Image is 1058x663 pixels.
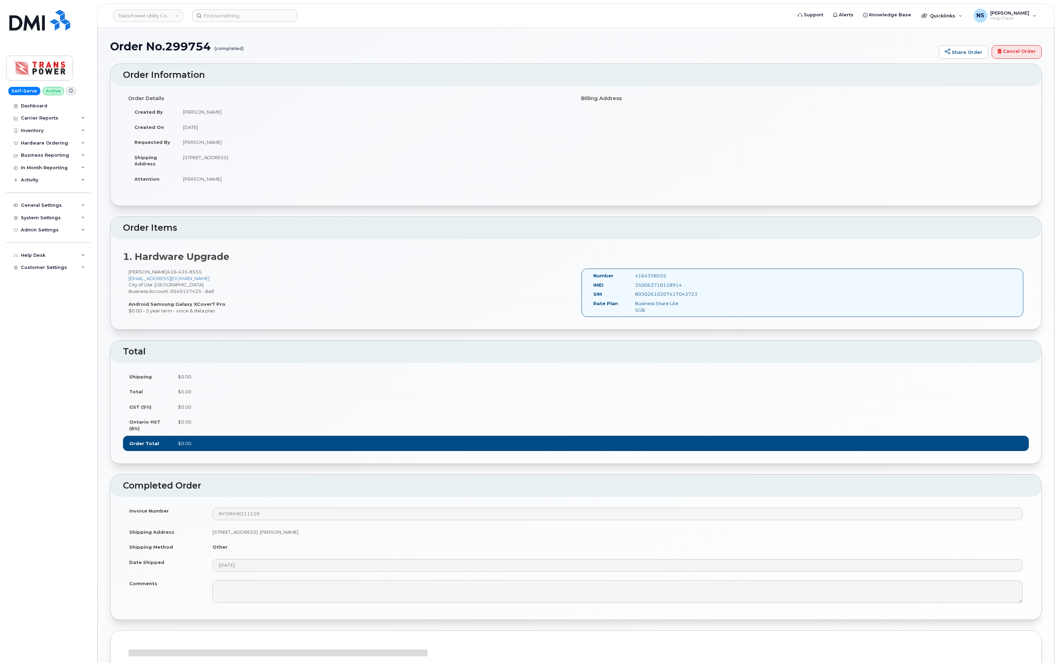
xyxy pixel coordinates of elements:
span: $0.00 [178,389,191,394]
td: [STREET_ADDRESS] [177,150,571,171]
label: Total [129,388,143,395]
label: Number [593,272,613,279]
label: Invoice Number [129,508,169,514]
span: $0.00 [178,419,191,425]
h2: Order Information [123,70,1029,80]
td: [STREET_ADDRESS]: [PERSON_NAME] [206,524,1029,540]
div: 4164358555 [630,272,688,279]
h4: Billing Address [581,96,1024,101]
div: 350063710118914 [630,282,688,288]
span: 435 [176,269,188,275]
a: Share Order [939,45,988,59]
label: Rate Plan [593,300,618,307]
h4: Order Details [128,96,571,101]
label: Shipping Method [129,544,173,550]
label: GST (5%) [129,404,151,410]
strong: Other [213,544,228,550]
td: [DATE] [177,120,571,135]
label: Shipping [129,374,152,380]
label: Comments [129,580,157,587]
span: $0.00 [178,404,191,410]
strong: Requested By [134,139,170,145]
span: $0.00 [178,374,191,379]
h2: Order Items [123,223,1029,233]
strong: Shipping Address [134,155,157,167]
div: [PERSON_NAME] City of Use: [GEOGRAPHIC_DATA] Business Account: 0549157425 - Bell $0.00 - 3 year t... [123,269,576,314]
small: (completed) [214,40,244,51]
td: [PERSON_NAME] [177,104,571,120]
label: Shipping Address [129,529,174,535]
strong: Attention [134,176,159,182]
label: Date Shipped [129,559,164,566]
span: 8555 [188,269,202,275]
label: IMEI [593,282,603,288]
div: Business Share Lite 5GB [630,300,688,313]
td: [PERSON_NAME] [177,171,571,187]
a: [EMAIL_ADDRESS][DOMAIN_NAME] [129,276,209,281]
h1: Order No.299754 [110,40,935,52]
label: Ontario HST (8%) [129,419,165,432]
h2: Completed Order [123,481,1029,491]
strong: Created By [134,109,163,115]
label: Order Total [129,440,159,447]
strong: Android Samsung Galaxy XCover7 Pro [129,301,225,307]
a: Cancel Order [992,45,1042,59]
td: [PERSON_NAME] [177,134,571,150]
div: 89302610207417043723 [630,291,688,297]
label: SIM [593,291,602,297]
strong: Created On [134,124,164,130]
h2: Total [123,347,1029,357]
span: 416 [167,269,202,275]
span: $0.00 [178,441,191,446]
strong: 1. Hardware Upgrade [123,251,229,262]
